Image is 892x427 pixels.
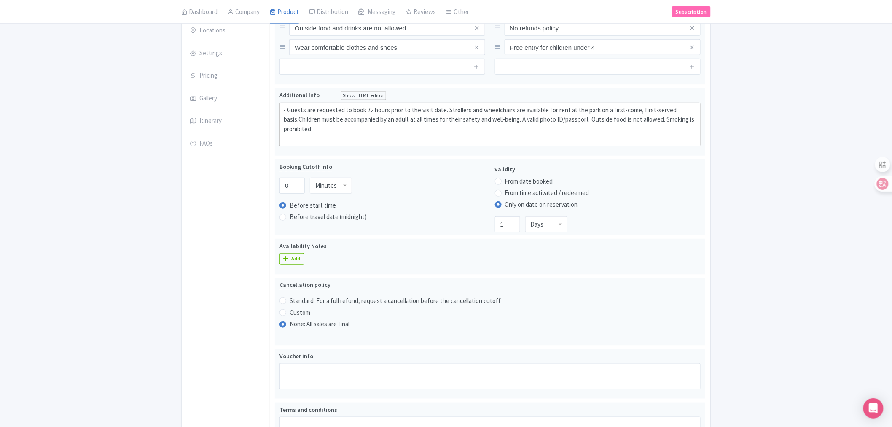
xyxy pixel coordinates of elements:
[279,281,330,289] span: Cancellation policy
[290,296,501,306] label: Standard: For a full refund, request a cancellation before the cancellation cutoff
[863,398,884,419] div: Open Intercom Messenger
[495,165,516,173] span: Validity
[279,162,332,172] label: Booking Cutoff Info
[341,91,386,100] div: Show HTML editor
[672,6,711,17] a: Subscription
[315,182,337,189] div: Minutes
[182,19,269,43] a: Locations
[279,253,304,265] a: Add
[505,200,578,210] label: Only on date on reservation
[290,319,349,329] label: None: All sales are final
[182,132,269,156] a: FAQs
[279,406,337,414] span: Terms and conditions
[505,177,553,186] label: From date booked
[290,212,367,222] label: Before travel date (midnight)
[182,64,269,88] a: Pricing
[279,242,327,251] label: Availability Notes
[284,105,696,143] div: • Guests are requested to book 72 hours prior to the visit date. Strollers and wheelchairs are av...
[182,87,269,111] a: Gallery
[182,109,269,133] a: Itinerary
[290,308,310,318] label: Custom
[279,91,320,99] span: Additional Info
[291,255,301,262] div: Add
[182,42,269,65] a: Settings
[290,201,336,211] label: Before start time
[531,221,544,228] div: Days
[279,352,313,360] span: Voucher info
[505,188,589,198] label: From time activated / redeemed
